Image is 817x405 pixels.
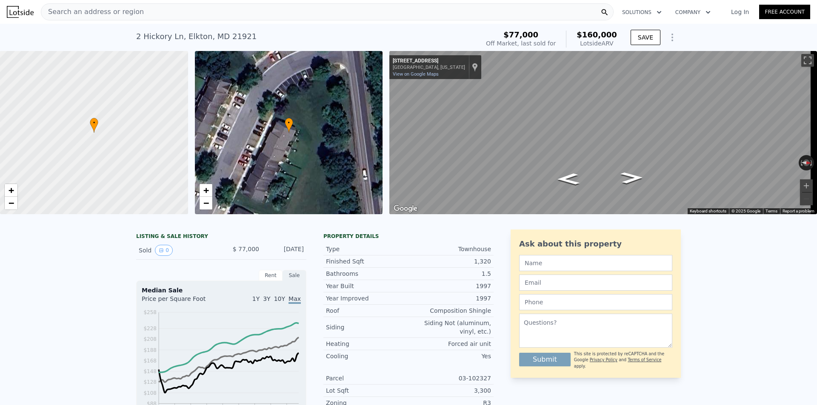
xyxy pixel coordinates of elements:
[631,30,660,45] button: SAVE
[503,30,538,39] span: $77,000
[283,270,306,281] div: Sale
[766,209,777,213] a: Terms (opens in new tab)
[408,374,491,382] div: 03-102327
[142,286,301,295] div: Median Sale
[266,245,304,256] div: [DATE]
[628,357,661,362] a: Terms of Service
[799,159,814,166] button: Reset the view
[274,295,285,302] span: 10Y
[326,374,408,382] div: Parcel
[408,282,491,290] div: 1997
[5,184,17,197] a: Zoom in
[203,198,209,208] span: −
[519,238,672,250] div: Ask about this property
[408,319,491,336] div: Siding Not (aluminum, vinyl, etc.)
[408,352,491,360] div: Yes
[393,58,465,65] div: [STREET_ADDRESS]
[326,340,408,348] div: Heating
[142,295,221,308] div: Price per Square Foot
[136,233,306,241] div: LISTING & SALE HISTORY
[90,118,98,133] div: •
[90,119,98,127] span: •
[574,351,672,369] div: This site is protected by reCAPTCHA and the Google and apply.
[323,233,494,240] div: Property details
[136,31,257,42] div: 2 Hickory Ln , Elkton , MD 21921
[155,245,173,256] button: View historical data
[800,179,813,192] button: Zoom in
[285,119,293,127] span: •
[200,184,212,197] a: Zoom in
[408,269,491,278] div: 1.5
[577,39,617,48] div: Lotside ARV
[799,155,803,170] button: Rotate counterclockwise
[326,352,408,360] div: Cooling
[143,326,157,331] tspan: $228
[783,209,814,213] a: Report a problem
[5,197,17,210] a: Zoom out
[391,203,420,214] img: Google
[664,29,681,46] button: Show Options
[800,193,813,205] button: Zoom out
[393,65,465,70] div: [GEOGRAPHIC_DATA], [US_STATE]
[326,306,408,315] div: Roof
[285,118,293,133] div: •
[731,209,760,213] span: © 2025 Google
[289,295,301,304] span: Max
[41,7,144,17] span: Search an address or region
[139,245,214,256] div: Sold
[9,198,14,208] span: −
[801,54,814,67] button: Toggle fullscreen view
[389,51,817,214] div: Map
[143,390,157,396] tspan: $108
[408,306,491,315] div: Composition Shingle
[408,294,491,303] div: 1997
[611,169,652,186] path: Go North, Muddy Ln
[519,255,672,271] input: Name
[263,295,270,302] span: 3Y
[519,294,672,310] input: Phone
[326,269,408,278] div: Bathrooms
[408,386,491,395] div: 3,300
[472,62,478,72] a: Show location on map
[408,245,491,253] div: Townhouse
[143,347,157,353] tspan: $188
[233,246,259,252] span: $ 77,000
[200,197,212,210] a: Zoom out
[143,368,157,374] tspan: $148
[143,379,157,385] tspan: $128
[326,282,408,290] div: Year Built
[326,245,408,253] div: Type
[690,208,726,214] button: Keyboard shortcuts
[326,294,408,303] div: Year Improved
[408,257,491,266] div: 1,320
[668,5,717,20] button: Company
[389,51,817,214] div: Street View
[721,8,759,16] a: Log In
[577,30,617,39] span: $160,000
[810,155,814,170] button: Rotate clockwise
[391,203,420,214] a: Open this area in Google Maps (opens a new window)
[326,257,408,266] div: Finished Sqft
[203,185,209,195] span: +
[759,5,810,19] a: Free Account
[9,185,14,195] span: +
[615,5,668,20] button: Solutions
[408,340,491,348] div: Forced air unit
[143,336,157,342] tspan: $208
[252,295,260,302] span: 1Y
[486,39,556,48] div: Off Market, last sold for
[519,275,672,291] input: Email
[326,386,408,395] div: Lot Sqft
[143,309,157,315] tspan: $258
[393,71,439,77] a: View on Google Maps
[326,323,408,331] div: Siding
[143,358,157,364] tspan: $168
[548,170,589,187] path: Go South, Muddy Ln
[519,353,571,366] button: Submit
[259,270,283,281] div: Rent
[7,6,34,18] img: Lotside
[590,357,617,362] a: Privacy Policy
